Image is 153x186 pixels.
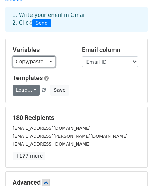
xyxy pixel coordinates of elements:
[13,85,40,96] a: Load...
[13,141,91,147] small: [EMAIL_ADDRESS][DOMAIN_NAME]
[50,85,69,96] button: Save
[13,152,45,160] a: +177 more
[32,19,51,27] span: Send
[13,126,91,131] small: [EMAIL_ADDRESS][DOMAIN_NAME]
[118,152,153,186] iframe: Chat Widget
[82,46,141,54] h5: Email column
[13,46,71,54] h5: Variables
[13,134,128,139] small: [EMAIL_ADDRESS][PERSON_NAME][DOMAIN_NAME]
[7,11,146,27] div: 1. Write your email in Gmail 2. Click
[13,74,43,82] a: Templates
[13,56,55,67] a: Copy/paste...
[13,114,140,122] h5: 180 Recipients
